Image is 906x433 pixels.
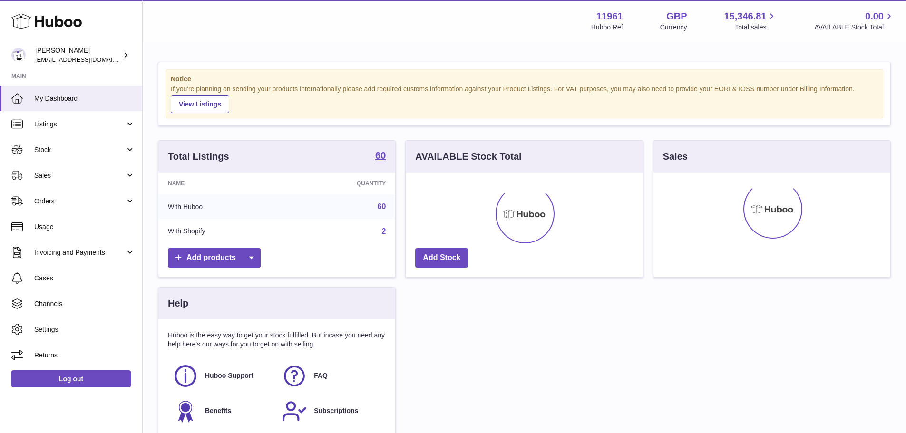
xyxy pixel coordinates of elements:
div: Huboo Ref [591,23,623,32]
th: Quantity [286,173,396,194]
strong: GBP [666,10,687,23]
span: Stock [34,145,125,154]
span: Cases [34,274,135,283]
span: Listings [34,120,125,129]
a: Add products [168,248,261,268]
a: FAQ [282,363,381,389]
div: Currency [660,23,687,32]
td: With Shopify [158,219,286,244]
span: 0.00 [865,10,884,23]
a: 15,346.81 Total sales [724,10,777,32]
strong: 60 [375,151,386,160]
h3: Sales [663,150,688,163]
span: Settings [34,325,135,334]
td: With Huboo [158,194,286,219]
span: Huboo Support [205,371,253,380]
span: Channels [34,299,135,308]
span: Benefits [205,406,231,415]
h3: Help [168,297,188,310]
span: [EMAIL_ADDRESS][DOMAIN_NAME] [35,56,140,63]
span: FAQ [314,371,328,380]
span: 15,346.81 [724,10,766,23]
div: If you're planning on sending your products internationally please add required customs informati... [171,85,878,113]
h3: Total Listings [168,150,229,163]
a: Log out [11,370,131,387]
span: Orders [34,197,125,206]
strong: Notice [171,75,878,84]
span: My Dashboard [34,94,135,103]
a: View Listings [171,95,229,113]
span: Invoicing and Payments [34,248,125,257]
a: 0.00 AVAILABLE Stock Total [814,10,895,32]
img: internalAdmin-11961@internal.huboo.com [11,48,26,62]
span: Total sales [735,23,777,32]
span: Returns [34,351,135,360]
a: Huboo Support [173,363,272,389]
a: 60 [378,202,386,211]
a: Add Stock [415,248,468,268]
a: Benefits [173,398,272,424]
strong: 11961 [596,10,623,23]
th: Name [158,173,286,194]
span: Sales [34,171,125,180]
a: 2 [381,227,386,235]
a: 60 [375,151,386,162]
h3: AVAILABLE Stock Total [415,150,521,163]
p: Huboo is the easy way to get your stock fulfilled. But incase you need any help here's our ways f... [168,331,386,349]
span: AVAILABLE Stock Total [814,23,895,32]
span: Subscriptions [314,406,358,415]
a: Subscriptions [282,398,381,424]
div: [PERSON_NAME] [35,46,121,64]
span: Usage [34,222,135,231]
